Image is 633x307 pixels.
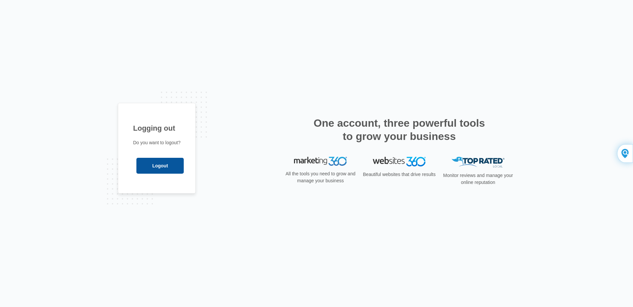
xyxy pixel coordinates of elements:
img: Top Rated Local [452,157,505,168]
input: Logout [136,158,184,174]
p: Do you want to logout? [133,139,180,146]
h2: One account, three powerful tools to grow your business [312,116,487,143]
p: All the tools you need to grow and manage your business [283,170,358,184]
img: Marketing 360 [294,157,347,166]
h1: Logging out [133,123,180,134]
p: Beautiful websites that drive results [362,171,436,178]
p: Monitor reviews and manage your online reputation [441,172,515,186]
img: Websites 360 [373,157,426,166]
